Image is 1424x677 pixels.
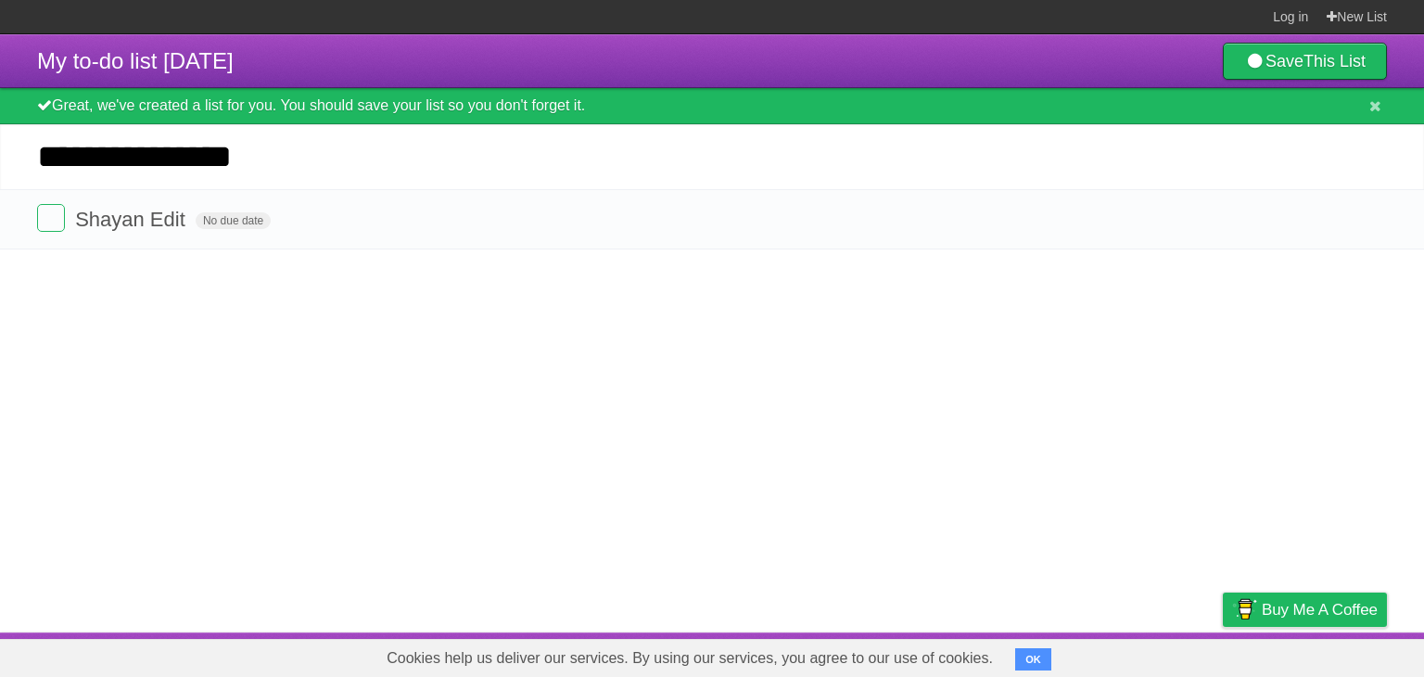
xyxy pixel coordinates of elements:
[196,212,271,229] span: No due date
[75,208,190,231] span: Shayan Edit
[1232,594,1257,625] img: Buy me a coffee
[1223,43,1387,80] a: SaveThis List
[37,204,65,232] label: Done
[976,637,1015,672] a: About
[1015,648,1051,671] button: OK
[368,640,1011,677] span: Cookies help us deliver our services. By using our services, you agree to our use of cookies.
[1303,52,1366,70] b: This List
[1270,637,1387,672] a: Suggest a feature
[1037,637,1112,672] a: Developers
[1223,593,1387,627] a: Buy me a coffee
[1136,637,1176,672] a: Terms
[1262,594,1378,626] span: Buy me a coffee
[1199,637,1247,672] a: Privacy
[37,48,234,73] span: My to-do list [DATE]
